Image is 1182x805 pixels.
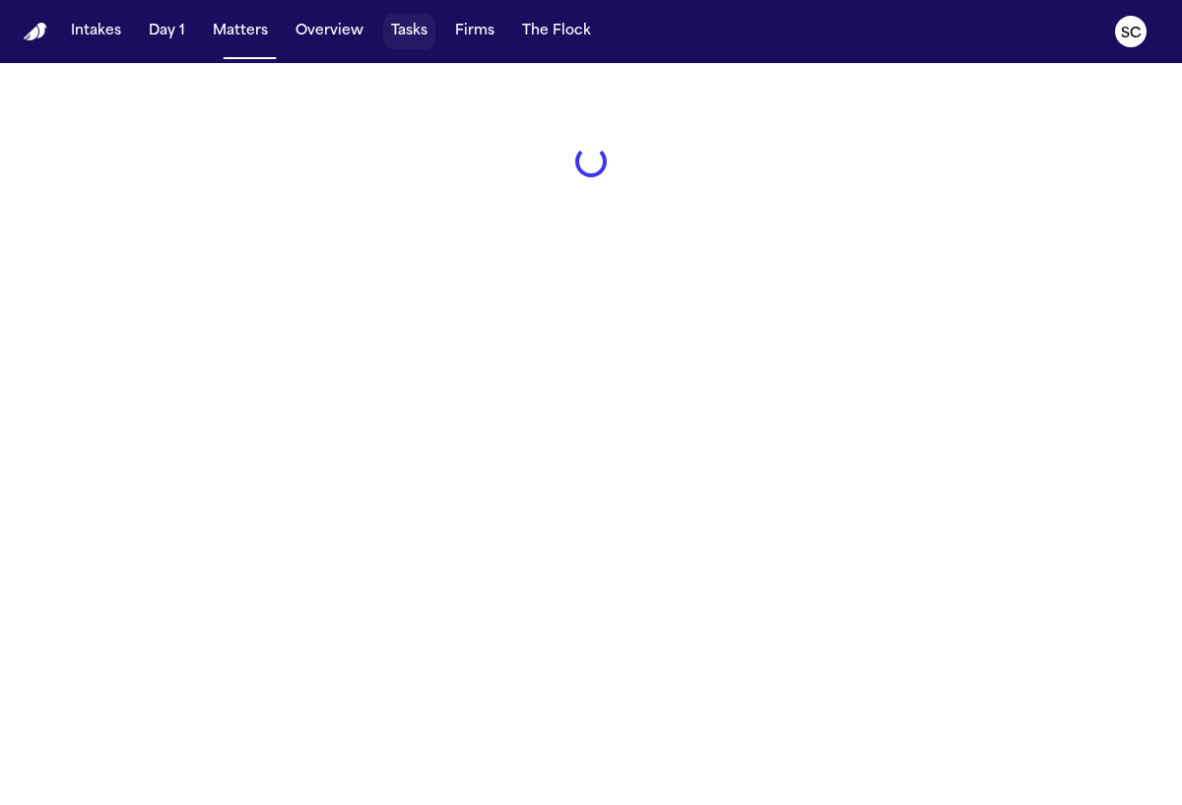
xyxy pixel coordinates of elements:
[24,23,47,41] img: Finch Logo
[447,14,502,49] button: Firms
[141,14,193,49] button: Day 1
[205,14,276,49] button: Matters
[383,14,435,49] button: Tasks
[514,14,599,49] button: The Flock
[288,14,371,49] button: Overview
[63,14,129,49] button: Intakes
[24,23,47,41] a: Home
